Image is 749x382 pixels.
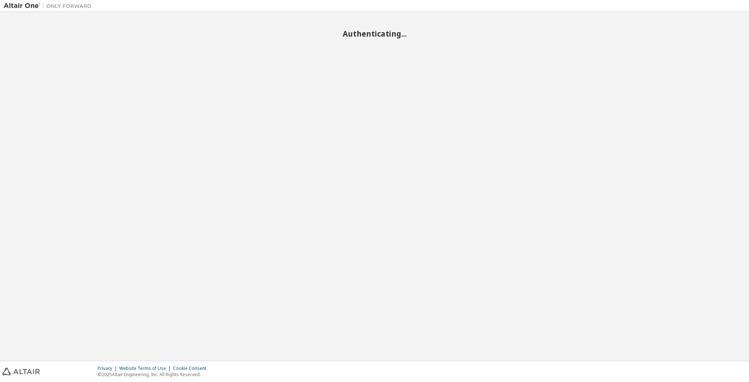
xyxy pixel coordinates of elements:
[98,366,119,371] div: Privacy
[4,29,745,38] h2: Authenticating...
[2,368,40,375] img: altair_logo.svg
[4,2,95,10] img: Altair One
[98,371,211,378] p: © 2025 Altair Engineering, Inc. All Rights Reserved.
[119,366,173,371] div: Website Terms of Use
[173,366,211,371] div: Cookie Consent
